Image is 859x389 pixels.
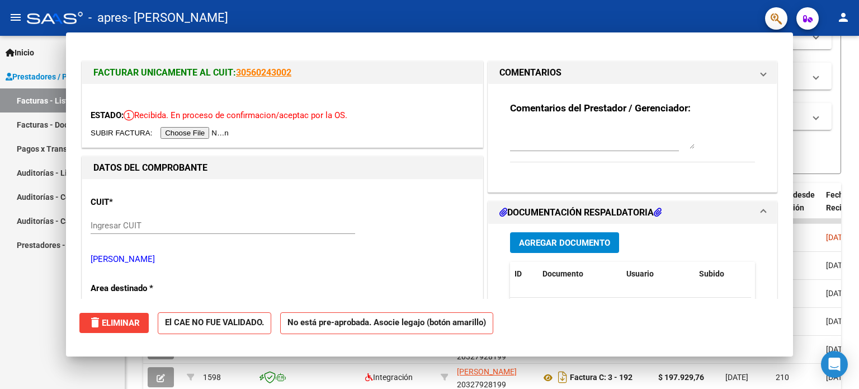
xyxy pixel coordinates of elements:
[570,373,633,382] strong: Factura C: 3 - 192
[79,313,149,333] button: Eliminar
[826,190,857,212] span: Fecha Recibido
[626,269,654,278] span: Usuario
[457,365,532,389] div: 20327928199
[88,6,128,30] span: - apres
[93,67,236,78] span: FACTURAR UNICAMENTE AL CUIT:
[725,373,748,382] span: [DATE]
[837,11,850,24] mat-icon: person
[555,368,570,386] i: Descargar documento
[88,316,102,329] mat-icon: delete
[6,71,107,83] span: Prestadores / Proveedores
[826,345,849,354] span: [DATE]
[542,269,583,278] span: Documento
[510,232,619,253] button: Agregar Documento
[776,190,815,212] span: Días desde Emisión
[519,238,610,248] span: Agregar Documento
[203,373,221,382] span: 1598
[826,233,849,242] span: [DATE]
[658,373,704,382] strong: $ 197.929,76
[158,312,271,334] strong: El CAE NO FUE VALIDADO.
[365,373,413,382] span: Integración
[622,262,695,286] datatable-header-cell: Usuario
[488,62,777,84] mat-expansion-panel-header: COMENTARIOS
[821,351,848,378] div: Open Intercom Messenger
[510,298,751,326] div: No data to display
[751,262,806,286] datatable-header-cell: Acción
[488,201,777,224] mat-expansion-panel-header: DOCUMENTACIÓN RESPALDATORIA
[91,196,206,209] p: CUIT
[93,162,207,173] strong: DATOS DEL COMPROBANTE
[6,46,34,59] span: Inicio
[695,262,751,286] datatable-header-cell: Subido
[771,183,822,232] datatable-header-cell: Días desde Emisión
[124,110,347,120] span: Recibida. En proceso de confirmacion/aceptac por la OS.
[9,11,22,24] mat-icon: menu
[91,110,124,120] span: ESTADO:
[826,289,849,298] span: [DATE]
[280,312,493,334] strong: No está pre-aprobada. Asocie legajo (botón amarillo)
[457,367,517,376] span: [PERSON_NAME]
[776,373,789,382] span: 210
[699,269,724,278] span: Subido
[826,317,849,326] span: [DATE]
[91,282,206,295] p: Area destinado *
[538,262,622,286] datatable-header-cell: Documento
[510,102,691,114] strong: Comentarios del Prestador / Gerenciador:
[91,253,474,266] p: [PERSON_NAME]
[236,67,291,78] a: 30560243002
[128,6,228,30] span: - [PERSON_NAME]
[510,262,538,286] datatable-header-cell: ID
[499,66,561,79] h1: COMENTARIOS
[515,269,522,278] span: ID
[88,318,140,328] span: Eliminar
[499,206,662,219] h1: DOCUMENTACIÓN RESPALDATORIA
[826,261,849,270] span: [DATE]
[488,84,777,192] div: COMENTARIOS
